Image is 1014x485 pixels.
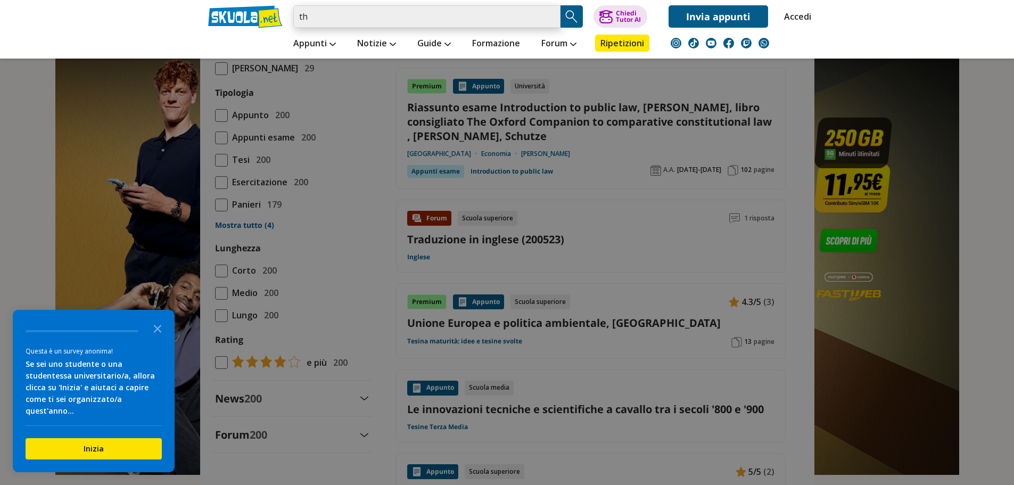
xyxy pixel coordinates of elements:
a: Appunti [291,35,339,54]
a: Notizie [355,35,399,54]
img: Cerca appunti, riassunti o versioni [564,9,580,24]
div: Se sei uno studente o una studentessa universitario/a, allora clicca su 'Inizia' e aiutaci a capi... [26,358,162,417]
button: Inizia [26,438,162,459]
div: Chiedi Tutor AI [616,10,641,23]
a: Accedi [784,5,806,28]
button: ChiediTutor AI [593,5,647,28]
img: tiktok [688,38,699,48]
button: Search Button [560,5,583,28]
a: Ripetizioni [595,35,649,52]
img: facebook [723,38,734,48]
a: Forum [539,35,579,54]
img: youtube [706,38,716,48]
img: twitch [741,38,752,48]
a: Guide [415,35,454,54]
button: Close the survey [147,317,168,339]
img: WhatsApp [759,38,769,48]
div: Questa è un survey anonima! [26,346,162,356]
div: Survey [13,310,175,472]
input: Cerca appunti, riassunti o versioni [293,5,560,28]
img: instagram [671,38,681,48]
a: Formazione [469,35,523,54]
a: Invia appunti [669,5,768,28]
